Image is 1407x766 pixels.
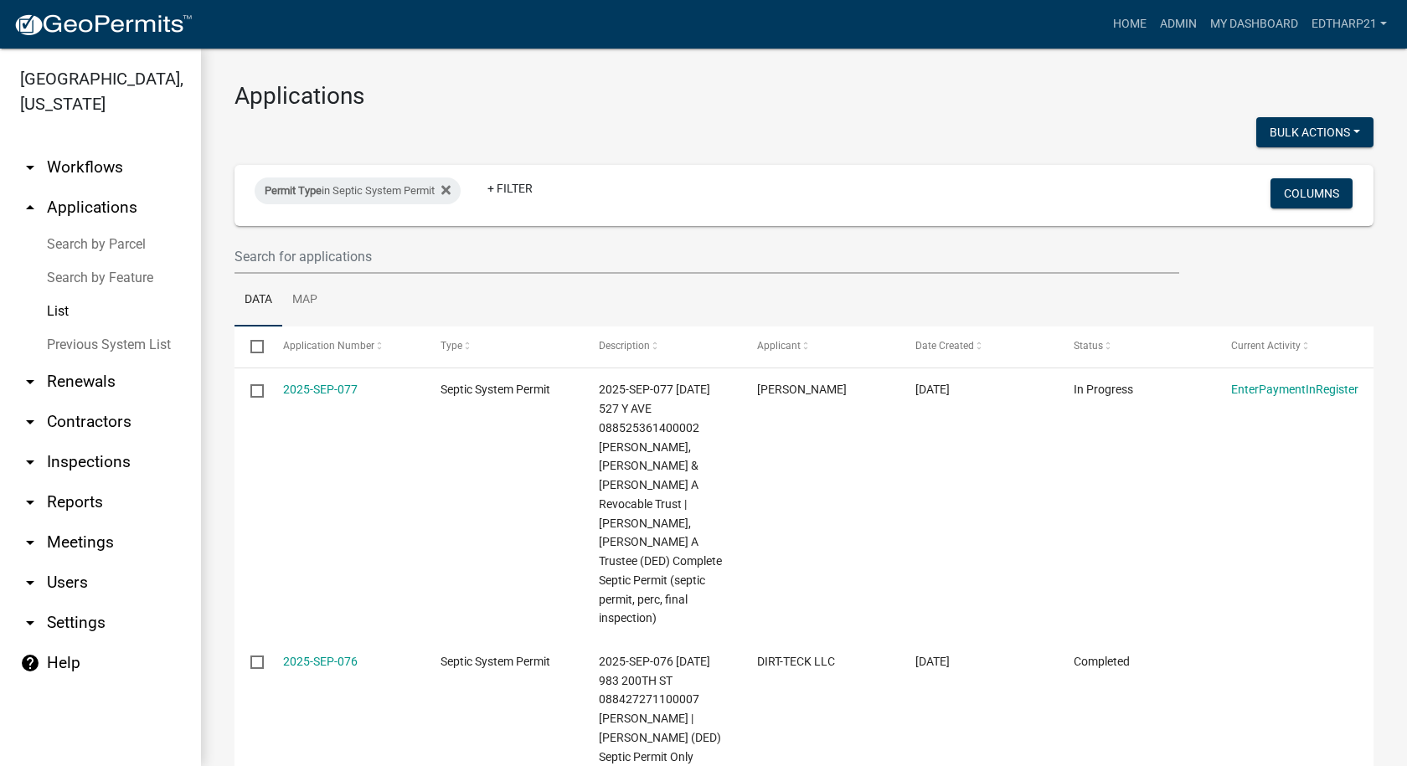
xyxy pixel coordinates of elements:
a: EdTharp21 [1305,8,1394,40]
i: arrow_drop_down [20,372,40,392]
datatable-header-cell: Date Created [899,326,1058,367]
datatable-header-cell: Status [1057,326,1215,367]
h3: Applications [234,82,1373,111]
span: 2025-SEP-077 08/06/2025 527 Y AVE 088525361400002 Mc Beth, Stephen C & Carolyn A Revocable Trust ... [599,383,722,625]
span: DIRT-TECK LLC [757,655,835,668]
a: 2025-SEP-076 [283,655,358,668]
datatable-header-cell: Current Activity [1215,326,1373,367]
datatable-header-cell: Description [583,326,741,367]
i: arrow_drop_down [20,452,40,472]
i: arrow_drop_down [20,412,40,432]
span: In Progress [1074,383,1133,396]
datatable-header-cell: Type [425,326,583,367]
i: help [20,653,40,673]
div: in Septic System Permit [255,177,461,204]
datatable-header-cell: Application Number [266,326,425,367]
button: Columns [1270,178,1353,208]
datatable-header-cell: Select [234,326,266,367]
i: arrow_drop_down [20,613,40,633]
span: 08/01/2025 [915,655,950,668]
span: Septic System Permit [441,383,550,396]
span: Completed [1074,655,1130,668]
datatable-header-cell: Applicant [741,326,899,367]
a: Map [282,274,327,327]
a: 2025-SEP-077 [283,383,358,396]
a: Data [234,274,282,327]
a: My Dashboard [1203,8,1305,40]
a: Admin [1153,8,1203,40]
span: Status [1074,340,1103,352]
i: arrow_drop_down [20,532,40,553]
i: arrow_drop_down [20,573,40,593]
span: Date Created [915,340,974,352]
span: Septic System Permit [441,655,550,668]
i: arrow_drop_up [20,198,40,218]
span: Applicant [757,340,801,352]
a: Home [1106,8,1153,40]
button: Bulk Actions [1256,117,1373,147]
a: + Filter [474,173,546,203]
span: Application Number [283,340,374,352]
i: arrow_drop_down [20,492,40,512]
span: mcbeth [757,383,847,396]
span: Description [599,340,650,352]
i: arrow_drop_down [20,157,40,177]
input: Search for applications [234,239,1179,274]
span: 08/06/2025 [915,383,950,396]
a: EnterPaymentInRegister [1231,383,1358,396]
span: Current Activity [1231,340,1301,352]
span: Type [441,340,462,352]
span: Permit Type [265,184,322,197]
